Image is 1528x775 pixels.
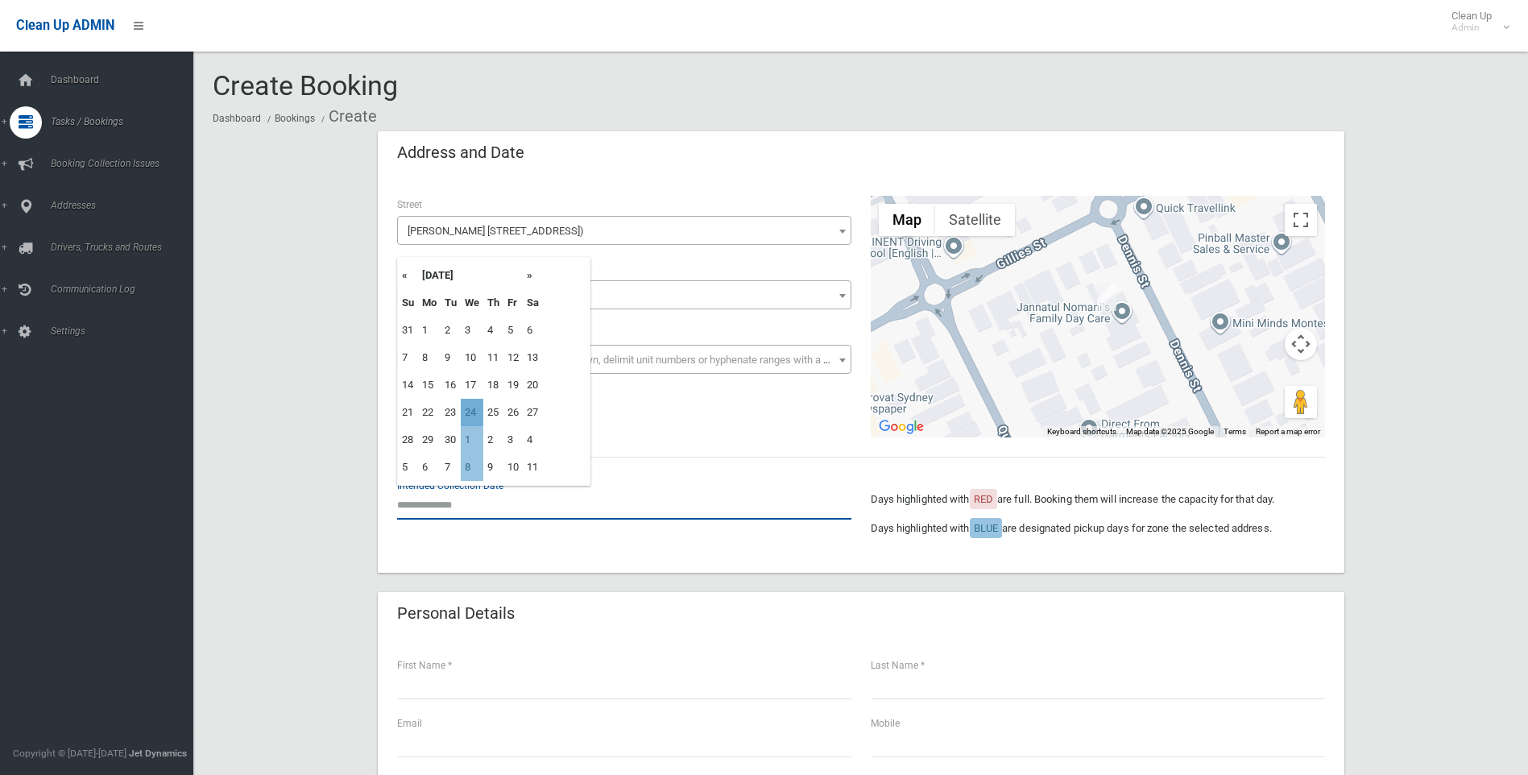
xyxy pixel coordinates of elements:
td: 27 [523,399,543,426]
td: 4 [523,426,543,454]
div: 67 Dennis Street, LAKEMBA NSW 2195 [1097,284,1116,311]
img: Google [875,417,928,437]
td: 30 [441,426,461,454]
strong: Jet Dynamics [129,748,187,759]
a: Terms (opens in new tab) [1224,427,1246,436]
td: 15 [418,371,441,399]
th: Sa [523,289,543,317]
header: Personal Details [378,598,534,629]
td: 28 [398,426,418,454]
button: Show satellite imagery [935,204,1015,236]
td: 3 [461,317,483,344]
td: 16 [441,371,461,399]
button: Keyboard shortcuts [1047,426,1116,437]
td: 11 [483,344,503,371]
span: Addresses [46,200,205,211]
span: 67 [397,280,851,309]
span: Select the unit number from the dropdown, delimit unit numbers or hyphenate ranges with a comma [408,354,858,366]
td: 21 [398,399,418,426]
th: Su [398,289,418,317]
td: 2 [441,317,461,344]
button: Toggle fullscreen view [1285,204,1317,236]
a: Report a map error [1256,427,1320,436]
td: 6 [523,317,543,344]
span: Clean Up [1443,10,1508,34]
span: 67 [401,284,847,307]
td: 4 [483,317,503,344]
td: 22 [418,399,441,426]
td: 11 [523,454,543,481]
td: 24 [461,399,483,426]
span: BLUE [974,522,998,534]
td: 10 [503,454,523,481]
a: Bookings [275,113,315,124]
td: 5 [398,454,418,481]
th: « [398,262,418,289]
th: Fr [503,289,523,317]
span: Map data ©2025 Google [1126,427,1214,436]
td: 2 [483,426,503,454]
td: 1 [418,317,441,344]
button: Drag Pegman onto the map to open Street View [1285,386,1317,418]
a: Dashboard [213,113,261,124]
td: 23 [441,399,461,426]
td: 31 [398,317,418,344]
span: Communication Log [46,284,205,295]
td: 7 [398,344,418,371]
span: Dennis Street (LAKEMBA 2195) [397,216,851,245]
td: 19 [503,371,523,399]
td: 29 [418,426,441,454]
li: Create [317,102,377,131]
td: 3 [503,426,523,454]
td: 10 [461,344,483,371]
td: 17 [461,371,483,399]
td: 9 [441,344,461,371]
small: Admin [1451,22,1492,34]
td: 20 [523,371,543,399]
span: Tasks / Bookings [46,116,205,127]
th: [DATE] [418,262,523,289]
span: Booking Collection Issues [46,158,205,169]
td: 8 [461,454,483,481]
td: 1 [461,426,483,454]
span: Drivers, Trucks and Routes [46,242,205,253]
td: 9 [483,454,503,481]
span: Copyright © [DATE]-[DATE] [13,748,126,759]
th: Th [483,289,503,317]
button: Show street map [879,204,935,236]
p: Days highlighted with are full. Booking them will increase the capacity for that day. [871,490,1325,509]
th: We [461,289,483,317]
a: Open this area in Google Maps (opens a new window) [875,417,928,437]
td: 25 [483,399,503,426]
span: Dennis Street (LAKEMBA 2195) [401,220,847,242]
span: Clean Up ADMIN [16,18,114,33]
td: 8 [418,344,441,371]
td: 7 [441,454,461,481]
span: Dashboard [46,74,205,85]
span: Create Booking [213,69,398,102]
td: 18 [483,371,503,399]
td: 13 [523,344,543,371]
header: Address and Date [378,137,544,168]
th: Tu [441,289,461,317]
td: 6 [418,454,441,481]
td: 12 [503,344,523,371]
button: Map camera controls [1285,328,1317,360]
th: » [523,262,543,289]
td: 5 [503,317,523,344]
p: Days highlighted with are designated pickup days for zone the selected address. [871,519,1325,538]
td: 26 [503,399,523,426]
th: Mo [418,289,441,317]
td: 14 [398,371,418,399]
span: Settings [46,325,205,337]
span: RED [974,493,993,505]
